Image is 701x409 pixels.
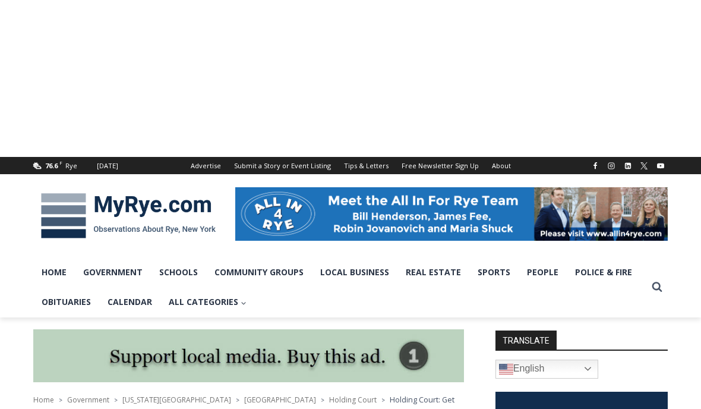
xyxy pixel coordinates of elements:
[499,362,513,376] img: en
[122,395,231,405] a: [US_STATE][GEOGRAPHIC_DATA]
[33,185,223,247] img: MyRye.com
[588,159,602,173] a: Facebook
[646,276,668,298] button: View Search Form
[235,187,668,241] img: All in for Rye
[169,295,247,309] span: All Categories
[33,329,464,383] img: support local media, buy this ad
[244,395,316,405] a: [GEOGRAPHIC_DATA]
[59,396,62,404] span: >
[381,396,385,404] span: >
[329,395,377,405] a: Holding Court
[75,257,151,287] a: Government
[485,157,517,174] a: About
[337,157,395,174] a: Tips & Letters
[99,287,160,317] a: Calendar
[67,395,109,405] a: Government
[321,396,324,404] span: >
[567,257,640,287] a: Police & Fire
[184,157,517,174] nav: Secondary Navigation
[160,287,255,317] a: All Categories
[637,159,651,173] a: X
[65,161,77,171] div: Rye
[236,396,239,404] span: >
[397,257,469,287] a: Real Estate
[33,395,54,405] a: Home
[653,159,668,173] a: YouTube
[33,257,75,287] a: Home
[184,157,228,174] a: Advertise
[469,257,519,287] a: Sports
[33,257,646,317] nav: Primary Navigation
[151,257,206,287] a: Schools
[45,161,58,170] span: 76.6
[206,257,312,287] a: Community Groups
[114,396,118,404] span: >
[621,159,635,173] a: Linkedin
[33,287,99,317] a: Obituaries
[604,159,618,173] a: Instagram
[395,157,485,174] a: Free Newsletter Sign Up
[519,257,567,287] a: People
[495,331,557,350] strong: TRANSLATE
[97,161,118,171] div: [DATE]
[228,157,337,174] a: Submit a Story or Event Listing
[495,360,598,379] a: English
[59,159,62,166] span: F
[312,257,397,287] a: Local Business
